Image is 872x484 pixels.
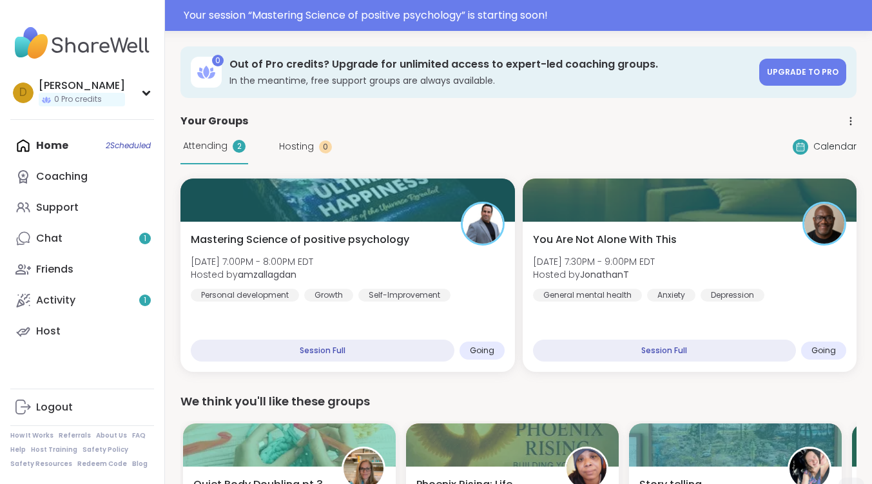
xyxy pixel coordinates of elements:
[229,57,751,72] h3: Out of Pro credits? Upgrade for unlimited access to expert-led coaching groups.
[36,400,73,414] div: Logout
[319,140,332,153] div: 0
[54,94,102,105] span: 0 Pro credits
[811,345,836,356] span: Going
[10,285,154,316] a: Activity1
[144,233,146,244] span: 1
[96,431,127,440] a: About Us
[813,140,857,153] span: Calendar
[10,431,53,440] a: How It Works
[10,316,154,347] a: Host
[701,289,764,302] div: Depression
[10,161,154,192] a: Coaching
[10,21,154,66] img: ShareWell Nav Logo
[132,460,148,469] a: Blog
[533,289,642,302] div: General mental health
[533,255,655,268] span: [DATE] 7:30PM - 9:00PM EDT
[470,345,494,356] span: Going
[36,324,61,338] div: Host
[77,460,127,469] a: Redeem Code
[10,392,154,423] a: Logout
[191,232,409,247] span: Mastering Science of positive psychology
[191,268,313,281] span: Hosted by
[533,268,655,281] span: Hosted by
[191,340,454,362] div: Session Full
[36,200,79,215] div: Support
[580,268,629,281] b: JonathanT
[183,139,228,153] span: Attending
[180,392,857,411] div: We think you'll like these groups
[36,262,73,276] div: Friends
[191,255,313,268] span: [DATE] 7:00PM - 8:00PM EDT
[10,223,154,254] a: Chat1
[304,289,353,302] div: Growth
[10,192,154,223] a: Support
[180,113,248,129] span: Your Groups
[759,59,846,86] a: Upgrade to Pro
[144,295,146,306] span: 1
[36,169,88,184] div: Coaching
[39,79,125,93] div: [PERSON_NAME]
[533,340,797,362] div: Session Full
[132,431,146,440] a: FAQ
[191,289,299,302] div: Personal development
[10,254,154,285] a: Friends
[36,231,63,246] div: Chat
[533,232,677,247] span: You Are Not Alone With This
[82,445,128,454] a: Safety Policy
[36,293,75,307] div: Activity
[31,445,77,454] a: Host Training
[59,431,91,440] a: Referrals
[229,74,751,87] h3: In the meantime, free support groups are always available.
[358,289,451,302] div: Self-Improvement
[463,204,503,244] img: amzallagdan
[10,460,72,469] a: Safety Resources
[804,204,844,244] img: JonathanT
[767,66,838,77] span: Upgrade to Pro
[279,140,314,153] span: Hosting
[212,55,224,66] div: 0
[647,289,695,302] div: Anxiety
[19,84,27,101] span: D
[238,268,296,281] b: amzallagdan
[184,8,864,23] div: Your session “ Mastering Science of positive psychology ” is starting soon!
[233,140,246,153] div: 2
[10,445,26,454] a: Help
